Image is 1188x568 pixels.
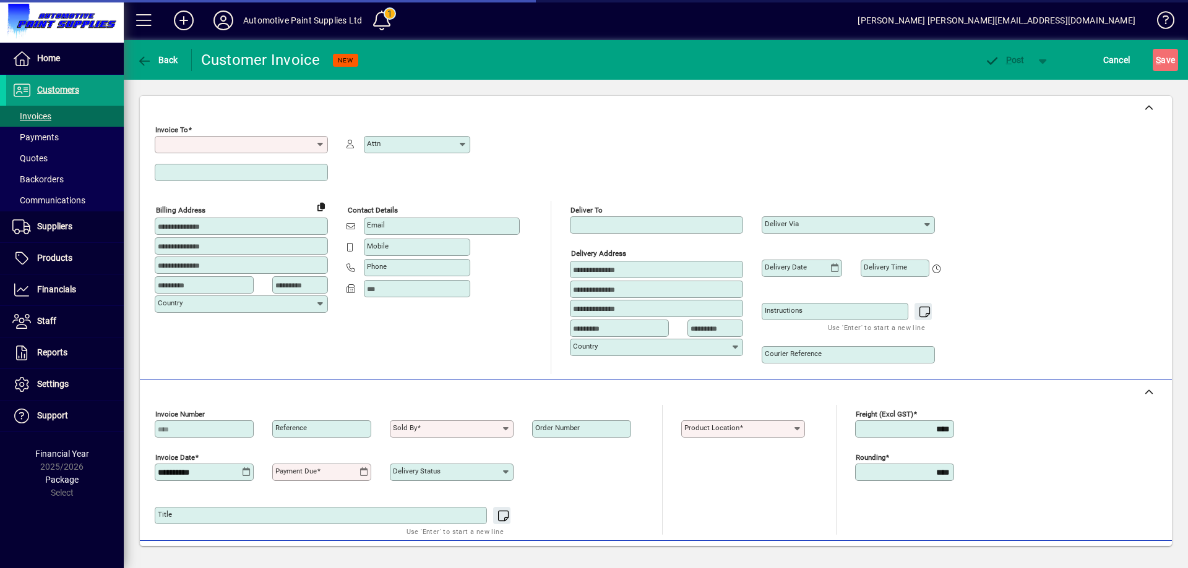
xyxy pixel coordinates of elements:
[6,106,124,127] a: Invoices
[37,284,76,294] span: Financials
[765,263,807,271] mat-label: Delivery date
[765,349,822,358] mat-label: Courier Reference
[6,369,124,400] a: Settings
[137,55,178,65] span: Back
[393,467,441,475] mat-label: Delivery status
[6,401,124,431] a: Support
[570,206,603,214] mat-label: Deliver To
[311,197,331,216] button: Copy to Delivery address
[37,253,72,263] span: Products
[158,510,172,519] mat-label: Title
[275,467,317,475] mat-label: Payment due
[338,56,353,64] span: NEW
[12,153,48,163] span: Quotes
[978,49,1031,71] button: Post
[1100,49,1134,71] button: Cancel
[984,55,1025,65] span: ost
[155,410,205,418] mat-label: Invoice number
[134,49,181,71] button: Back
[6,306,124,337] a: Staff
[393,423,417,432] mat-label: Sold by
[367,221,385,229] mat-label: Email
[37,85,79,95] span: Customers
[1153,49,1178,71] button: Save
[6,127,124,148] a: Payments
[12,132,59,142] span: Payments
[858,11,1135,30] div: [PERSON_NAME] [PERSON_NAME][EMAIL_ADDRESS][DOMAIN_NAME]
[155,453,195,462] mat-label: Invoice date
[407,524,504,538] mat-hint: Use 'Enter' to start a new line
[12,111,51,121] span: Invoices
[45,475,79,485] span: Package
[37,347,67,357] span: Reports
[37,410,68,420] span: Support
[124,49,192,71] app-page-header-button: Back
[35,449,89,459] span: Financial Year
[6,337,124,368] a: Reports
[12,195,85,205] span: Communications
[856,453,885,462] mat-label: Rounding
[864,263,907,271] mat-label: Delivery time
[765,219,799,228] mat-label: Deliver via
[367,262,387,271] mat-label: Phone
[275,423,307,432] mat-label: Reference
[204,9,243,32] button: Profile
[158,299,183,307] mat-label: Country
[6,148,124,169] a: Quotes
[1156,55,1161,65] span: S
[37,221,72,231] span: Suppliers
[6,190,124,211] a: Communications
[1156,50,1175,70] span: ave
[828,320,925,334] mat-hint: Use 'Enter' to start a new line
[6,169,124,190] a: Backorders
[684,423,739,432] mat-label: Product location
[6,43,124,74] a: Home
[765,306,803,315] mat-label: Instructions
[164,9,204,32] button: Add
[6,243,124,274] a: Products
[155,125,188,134] mat-label: Invoice To
[573,342,598,350] mat-label: Country
[1103,50,1130,70] span: Cancel
[243,11,362,30] div: Automotive Paint Supplies Ltd
[37,53,60,63] span: Home
[535,423,580,432] mat-label: Order number
[37,379,69,389] span: Settings
[201,50,321,70] div: Customer Invoice
[1148,2,1173,43] a: Knowledge Base
[367,139,381,148] mat-label: Attn
[6,211,124,242] a: Suppliers
[367,242,389,250] mat-label: Mobile
[1006,55,1012,65] span: P
[6,274,124,305] a: Financials
[12,174,64,184] span: Backorders
[37,316,56,326] span: Staff
[856,410,913,418] mat-label: Freight (excl GST)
